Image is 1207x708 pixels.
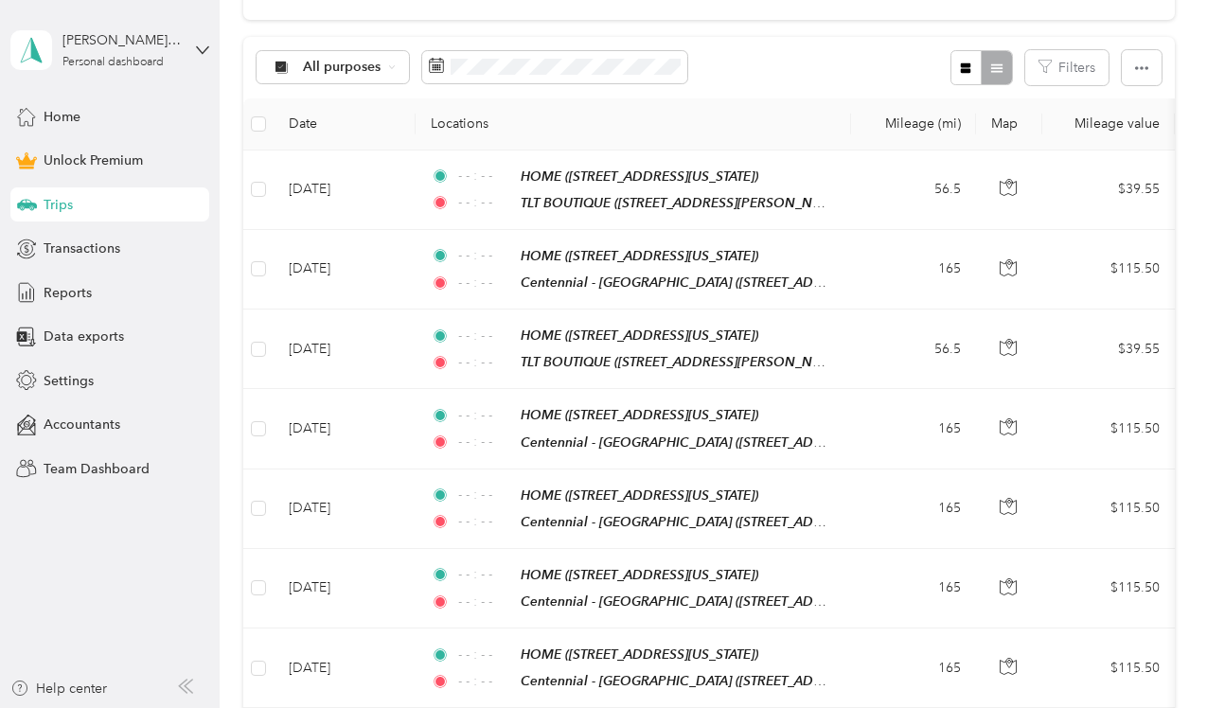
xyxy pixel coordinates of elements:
[521,248,758,263] span: HOME ([STREET_ADDRESS][US_STATE])
[274,150,416,230] td: [DATE]
[458,352,512,373] span: - - : - -
[458,166,512,186] span: - - : - -
[458,592,512,612] span: - - : - -
[44,195,73,215] span: Trips
[274,628,416,708] td: [DATE]
[851,389,976,469] td: 165
[1025,50,1109,85] button: Filters
[851,310,976,389] td: 56.5
[521,593,1036,610] span: Centennial - [GEOGRAPHIC_DATA] ([STREET_ADDRESS][PERSON_NAME][US_STATE])
[44,459,150,479] span: Team Dashboard
[458,192,512,213] span: - - : - -
[1042,230,1175,310] td: $115.50
[274,98,416,150] th: Date
[458,485,512,505] span: - - : - -
[458,245,512,266] span: - - : - -
[851,549,976,628] td: 165
[458,432,512,452] span: - - : - -
[521,168,758,184] span: HOME ([STREET_ADDRESS][US_STATE])
[521,195,914,211] span: TLT BOUTIQUE ([STREET_ADDRESS][PERSON_NAME][US_STATE])
[62,30,181,50] div: [PERSON_NAME] Putty
[44,371,94,391] span: Settings
[274,310,416,389] td: [DATE]
[458,405,512,426] span: - - : - -
[44,107,80,127] span: Home
[1042,389,1175,469] td: $115.50
[458,671,512,692] span: - - : - -
[521,407,758,422] span: HOME ([STREET_ADDRESS][US_STATE])
[976,98,1042,150] th: Map
[303,61,382,74] span: All purposes
[521,274,1036,291] span: Centennial - [GEOGRAPHIC_DATA] ([STREET_ADDRESS][PERSON_NAME][US_STATE])
[458,326,512,346] span: - - : - -
[10,679,107,699] button: Help center
[458,511,512,532] span: - - : - -
[274,389,416,469] td: [DATE]
[521,434,1036,451] span: Centennial - [GEOGRAPHIC_DATA] ([STREET_ADDRESS][PERSON_NAME][US_STATE])
[274,549,416,628] td: [DATE]
[521,354,914,370] span: TLT BOUTIQUE ([STREET_ADDRESS][PERSON_NAME][US_STATE])
[851,98,976,150] th: Mileage (mi)
[1042,98,1175,150] th: Mileage value
[851,469,976,549] td: 165
[458,645,512,665] span: - - : - -
[851,230,976,310] td: 165
[521,327,758,343] span: HOME ([STREET_ADDRESS][US_STATE])
[521,567,758,582] span: HOME ([STREET_ADDRESS][US_STATE])
[416,98,851,150] th: Locations
[1042,469,1175,549] td: $115.50
[521,487,758,503] span: HOME ([STREET_ADDRESS][US_STATE])
[1101,602,1207,708] iframe: Everlance-gr Chat Button Frame
[521,673,1036,689] span: Centennial - [GEOGRAPHIC_DATA] ([STREET_ADDRESS][PERSON_NAME][US_STATE])
[274,230,416,310] td: [DATE]
[44,239,120,258] span: Transactions
[1042,549,1175,628] td: $115.50
[458,564,512,585] span: - - : - -
[274,469,416,549] td: [DATE]
[44,327,124,346] span: Data exports
[851,150,976,230] td: 56.5
[44,415,120,434] span: Accountants
[1042,150,1175,230] td: $39.55
[521,514,1036,530] span: Centennial - [GEOGRAPHIC_DATA] ([STREET_ADDRESS][PERSON_NAME][US_STATE])
[1042,310,1175,389] td: $39.55
[44,283,92,303] span: Reports
[851,628,976,708] td: 165
[62,57,164,68] div: Personal dashboard
[1042,628,1175,708] td: $115.50
[44,150,143,170] span: Unlock Premium
[458,273,512,293] span: - - : - -
[521,646,758,662] span: HOME ([STREET_ADDRESS][US_STATE])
